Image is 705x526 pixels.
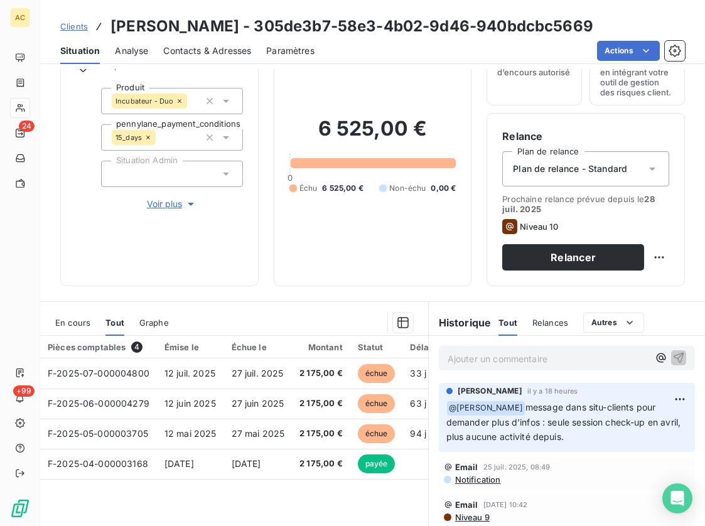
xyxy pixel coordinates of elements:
button: Voir plus [101,197,243,211]
span: Échu [299,183,318,194]
span: F-2025-04-000003168 [48,458,148,469]
input: Ajouter une valeur [187,95,197,107]
span: Paramètres [266,45,315,57]
span: 12 juin 2025 [164,398,216,409]
div: AC [10,8,30,28]
span: Email [455,462,478,472]
span: Tout [105,318,124,328]
span: échue [358,394,396,413]
span: 6 525,00 € [322,183,363,194]
a: Clients [60,20,88,33]
span: 94 j [410,428,426,439]
span: Propriétés Client [101,60,243,78]
span: Graphe [139,318,169,328]
span: [PERSON_NAME] [458,385,522,397]
h3: [PERSON_NAME] - 305de3b7-58e3-4b02-9d46-940bdcbc5669 [110,15,593,38]
span: il y a 18 heures [527,387,578,395]
span: 12 mai 2025 [164,428,217,439]
span: échue [358,424,396,443]
span: Email [455,500,478,510]
img: Logo LeanPay [10,498,30,518]
span: Clients [60,21,88,31]
span: F-2025-07-000004800 [48,368,149,378]
span: 2 175,00 € [299,458,343,470]
button: Relancer [502,244,644,271]
span: 2 175,00 € [299,427,343,440]
span: 24 [19,121,35,132]
span: [DATE] [232,458,261,469]
span: 4 [131,341,143,353]
input: Ajouter une valeur [156,132,166,143]
div: Délai [410,342,444,352]
span: 27 juin 2025 [232,398,284,409]
div: Open Intercom Messenger [662,483,692,513]
span: Notification [454,475,501,485]
span: F-2025-06-000004279 [48,398,149,409]
span: 2 175,00 € [299,367,343,380]
span: Incubateur - Duo [116,97,173,105]
span: message dans situ-clients pour demander plus d’infos : seule session check-up en avril, plus aucu... [446,402,684,442]
h6: Relance [502,129,669,144]
button: Actions [597,41,660,61]
input: Ajouter une valeur [112,168,122,180]
span: 15_days [116,134,142,141]
div: Statut [358,342,396,352]
span: [DATE] [164,458,194,469]
span: 33 j [410,368,426,378]
span: En cours [55,318,90,328]
span: payée [358,454,396,473]
span: 63 j [410,398,426,409]
a: 24 [10,123,30,143]
span: 25 juil. 2025, 08:49 [483,463,551,471]
span: Tout [498,318,517,328]
h6: Historique [429,315,492,330]
span: Situation [60,45,100,57]
span: +99 [13,385,35,397]
div: Émise le [164,342,217,352]
span: @ [PERSON_NAME] [447,401,525,416]
span: Voir plus [147,198,197,210]
span: Non-échu [389,183,426,194]
span: 0 [288,173,293,183]
div: Montant [299,342,343,352]
div: Pièces comptables [48,341,149,353]
span: 2 175,00 € [299,397,343,410]
span: 12 juil. 2025 [164,368,215,378]
span: échue [358,364,396,383]
span: Niveau 9 [454,512,490,522]
span: Contacts & Adresses [163,45,251,57]
span: 27 juil. 2025 [232,368,284,378]
span: Plan de relance - Standard [513,163,627,175]
span: Analyse [115,45,148,57]
span: 28 juil. 2025 [502,194,654,214]
button: Autres [583,313,644,333]
span: Niveau 10 [520,222,557,232]
div: Échue le [232,342,285,352]
span: Prochaine relance prévue depuis le [502,194,669,214]
span: [DATE] 10:42 [483,501,528,508]
span: F-2025-05-000003705 [48,428,148,439]
span: Relances [532,318,568,328]
span: Surveiller ce client en intégrant votre outil de gestion des risques client. [600,57,674,97]
span: 0,00 € [431,183,456,194]
span: 27 mai 2025 [232,428,285,439]
h2: 6 525,00 € [289,116,456,154]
